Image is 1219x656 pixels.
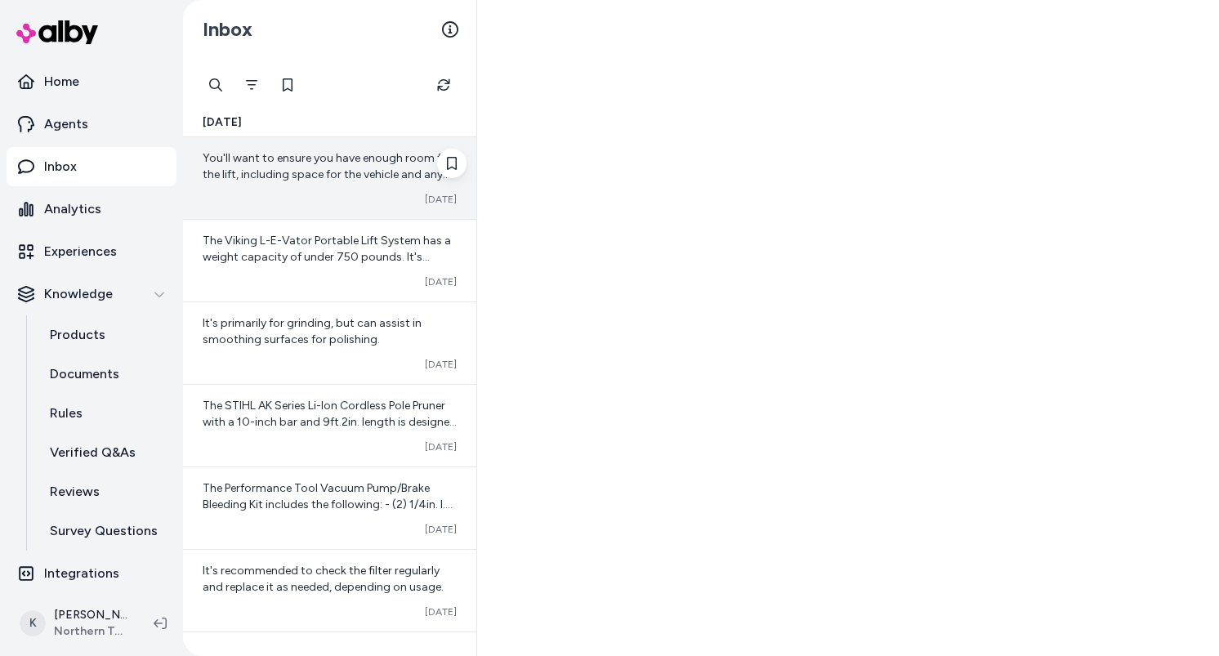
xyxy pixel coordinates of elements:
p: [PERSON_NAME] [54,607,127,623]
p: Survey Questions [50,521,158,541]
p: Home [44,72,79,91]
h2: Inbox [203,17,252,42]
span: It's primarily for grinding, but can assist in smoothing surfaces for polishing. [203,316,422,346]
span: [DATE] [425,358,457,371]
span: It's recommended to check the filter regularly and replace it as needed, depending on usage. [203,564,444,594]
p: Analytics [44,199,101,219]
a: Analytics [7,190,176,229]
a: Agents [7,105,176,144]
p: Verified Q&As [50,443,136,462]
a: The Performance Tool Vacuum Pump/Brake Bleeding Kit includes the following: - (2) 1/4in. I.D. x 2... [183,466,476,549]
p: Inbox [44,157,77,176]
span: [DATE] [425,523,457,536]
a: Rules [33,394,176,433]
button: Refresh [427,69,460,101]
span: You'll want to ensure you have enough room for the lift, including space for the vehicle and any ... [203,151,453,247]
p: Rules [50,404,83,423]
span: The STIHL AK Series Li-Ion Cordless Pole Pruner with a 10-inch bar and 9ft.2in. length is designe... [203,399,457,641]
a: It's primarily for grinding, but can assist in smoothing surfaces for polishing.[DATE] [183,301,476,384]
span: [DATE] [425,275,457,288]
a: Documents [33,355,176,394]
p: Products [50,325,105,345]
span: K [20,610,46,636]
p: Knowledge [44,284,113,304]
button: Knowledge [7,274,176,314]
p: Agents [44,114,88,134]
a: Products [33,315,176,355]
span: [DATE] [425,440,457,453]
a: The STIHL AK Series Li-Ion Cordless Pole Pruner with a 10-inch bar and 9ft.2in. length is designe... [183,384,476,466]
a: Integrations [7,554,176,593]
a: You'll want to ensure you have enough room for the lift, including space for the vehicle and any ... [183,137,476,219]
span: [DATE] [425,193,457,206]
span: Northern Tool [54,623,127,640]
button: Filter [235,69,268,101]
a: Experiences [7,232,176,271]
a: It's recommended to check the filter regularly and replace it as needed, depending on usage.[DATE] [183,549,476,631]
span: [DATE] [203,114,242,131]
span: [DATE] [425,605,457,618]
button: K[PERSON_NAME]Northern Tool [10,597,141,649]
a: Survey Questions [33,511,176,551]
a: Inbox [7,147,176,186]
img: alby Logo [16,20,98,44]
a: Home [7,62,176,101]
a: Reviews [33,472,176,511]
p: Documents [50,364,119,384]
a: The Viking L-E-Vator Portable Lift System has a weight capacity of under 750 pounds. It's designe... [183,219,476,301]
span: The Viking L-E-Vator Portable Lift System has a weight capacity of under 750 pounds. It's designe... [203,234,456,329]
p: Reviews [50,482,100,502]
p: Experiences [44,242,117,261]
p: Integrations [44,564,119,583]
a: Verified Q&As [33,433,176,472]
